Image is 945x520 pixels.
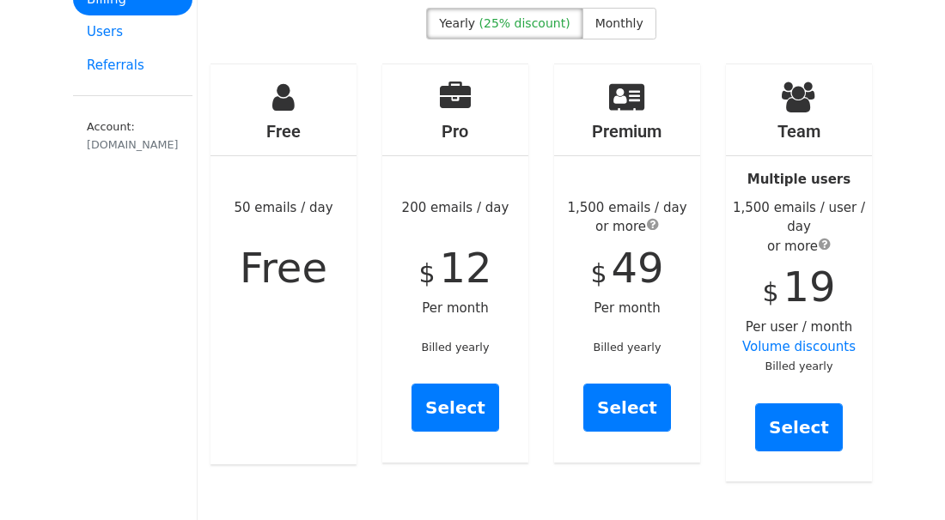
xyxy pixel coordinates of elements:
[412,384,499,432] a: Select
[439,244,491,292] span: 12
[382,121,528,142] h4: Pro
[726,198,872,257] div: 1,500 emails / user / day or more
[419,258,436,288] span: $
[726,121,872,142] h4: Team
[240,244,327,292] span: Free
[594,341,661,354] small: Billed yearly
[859,438,945,520] iframe: Chat Widget
[859,438,945,520] div: 聊天小组件
[726,64,872,481] div: Per user / month
[554,121,700,142] h4: Premium
[763,277,779,307] span: $
[422,341,490,354] small: Billed yearly
[87,136,179,153] div: [DOMAIN_NAME]
[595,16,643,30] span: Monthly
[73,49,192,82] a: Referrals
[747,172,850,187] strong: Multiple users
[439,16,475,30] span: Yearly
[554,198,700,237] div: 1,500 emails / day or more
[87,120,179,153] small: Account:
[611,244,663,292] span: 49
[479,16,570,30] span: (25% discount)
[210,64,357,464] div: 50 emails / day
[765,360,833,372] small: Billed yearly
[783,263,835,311] span: 19
[591,258,607,288] span: $
[210,121,357,142] h4: Free
[73,15,192,49] a: Users
[583,384,671,432] a: Select
[554,64,700,463] div: Per month
[382,64,528,463] div: 200 emails / day Per month
[742,339,856,354] a: Volume discounts
[755,403,843,451] a: Select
